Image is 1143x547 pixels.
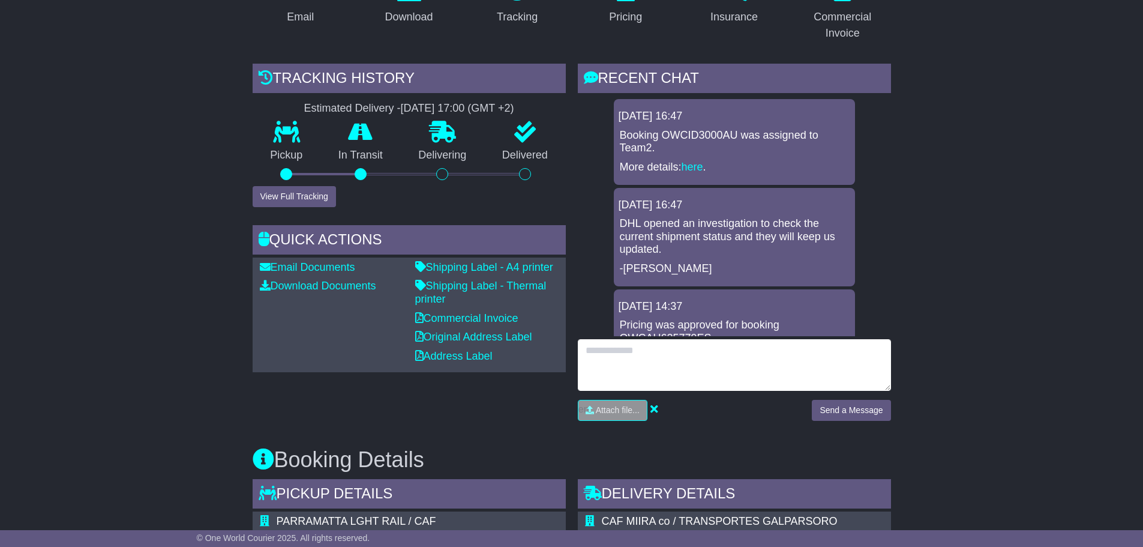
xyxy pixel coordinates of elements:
a: Commercial Invoice [415,312,518,324]
div: Pickup Details [253,479,566,512]
div: Tracking history [253,64,566,96]
p: DHL opened an investigation to check the current shipment status and they will keep us updated. [620,217,849,256]
div: Email [287,9,314,25]
a: Address Label [415,350,493,362]
div: Pricing [609,9,642,25]
div: Insurance [710,9,758,25]
p: Delivered [484,149,566,162]
span: CAF MIIRA co / TRANSPORTES GALPARSORO [602,515,838,527]
div: [DATE] 16:47 [619,110,850,123]
p: Pickup [253,149,321,162]
div: [DATE] 17:00 (GMT +2) [401,102,514,115]
p: -[PERSON_NAME] [620,262,849,276]
p: Pricing was approved for booking OWCAU625779ES. [620,319,849,345]
p: Delivering [401,149,485,162]
div: [DATE] 14:37 [619,300,850,313]
h3: Booking Details [253,448,891,472]
div: Commercial Invoice [802,9,883,41]
span: © One World Courier 2025. All rights reserved. [197,533,370,543]
div: Delivery Details [578,479,891,512]
div: Quick Actions [253,225,566,258]
a: here [682,161,703,173]
a: Original Address Label [415,331,532,343]
p: More details: . [620,161,849,174]
p: Booking OWCID3000AU was assigned to Team2. [620,129,849,155]
div: Download [385,9,433,25]
div: Tracking [497,9,538,25]
div: [DATE] 16:47 [619,199,850,212]
a: Email Documents [260,261,355,273]
div: Estimated Delivery - [253,102,566,115]
button: Send a Message [812,400,890,421]
a: Shipping Label - A4 printer [415,261,553,273]
p: In Transit [320,149,401,162]
a: Download Documents [260,280,376,292]
button: View Full Tracking [253,186,336,207]
div: RECENT CHAT [578,64,891,96]
a: Shipping Label - Thermal printer [415,280,547,305]
span: PARRAMATTA LGHT RAIL / CAF [277,515,436,527]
